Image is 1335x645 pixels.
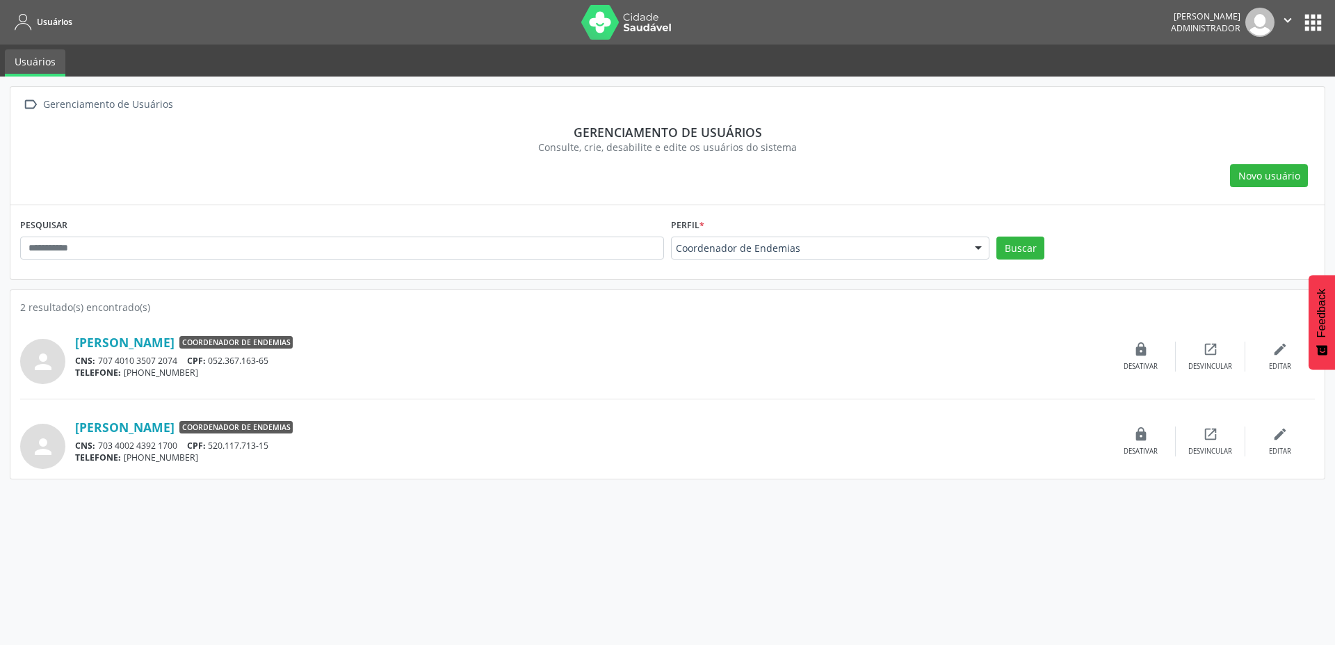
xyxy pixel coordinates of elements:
[75,452,121,463] span: TELEFONE:
[75,355,1106,367] div: 707 4010 3507 2074 052.367.163-65
[20,300,1315,314] div: 2 resultado(s) encontrado(s)
[1275,8,1301,37] button: 
[996,237,1044,260] button: Buscar
[75,335,175,350] a: [PERSON_NAME]
[187,355,206,367] span: CPF:
[1133,427,1149,442] i: lock
[75,420,175,435] a: [PERSON_NAME]
[187,440,206,452] span: CPF:
[1188,447,1232,456] div: Desvincular
[37,16,72,28] span: Usuários
[179,336,293,349] span: Coordenador de Endemias
[1280,13,1295,28] i: 
[1230,164,1308,188] button: Novo usuário
[75,440,95,452] span: CNS:
[30,140,1305,154] div: Consulte, crie, desabilite e edite os usuários do sistema
[31,434,56,459] i: person
[1133,342,1149,357] i: lock
[75,367,121,379] span: TELEFONE:
[40,95,175,115] div: Gerenciamento de Usuários
[30,125,1305,140] div: Gerenciamento de usuários
[1203,342,1218,357] i: open_in_new
[1238,168,1300,183] span: Novo usuário
[1309,275,1335,369] button: Feedback - Mostrar pesquisa
[1171,10,1240,22] div: [PERSON_NAME]
[1124,362,1158,372] div: Desativar
[20,215,67,237] label: PESQUISAR
[1245,8,1275,37] img: img
[1269,362,1291,372] div: Editar
[10,10,72,33] a: Usuários
[1171,22,1240,34] span: Administrador
[1269,447,1291,456] div: Editar
[1301,10,1325,35] button: apps
[75,452,1106,463] div: [PHONE_NUMBER]
[1316,289,1328,337] span: Feedback
[5,49,65,77] a: Usuários
[31,349,56,374] i: person
[1188,362,1232,372] div: Desvincular
[1203,427,1218,442] i: open_in_new
[75,355,95,367] span: CNS:
[75,440,1106,452] div: 703 4002 4392 1700 520.117.713-15
[20,95,175,115] a:  Gerenciamento de Usuários
[75,367,1106,379] div: [PHONE_NUMBER]
[1272,427,1288,442] i: edit
[1272,342,1288,357] i: edit
[20,95,40,115] i: 
[179,421,293,433] span: Coordenador de Endemias
[676,241,961,255] span: Coordenador de Endemias
[1124,447,1158,456] div: Desativar
[671,215,704,237] label: Perfil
